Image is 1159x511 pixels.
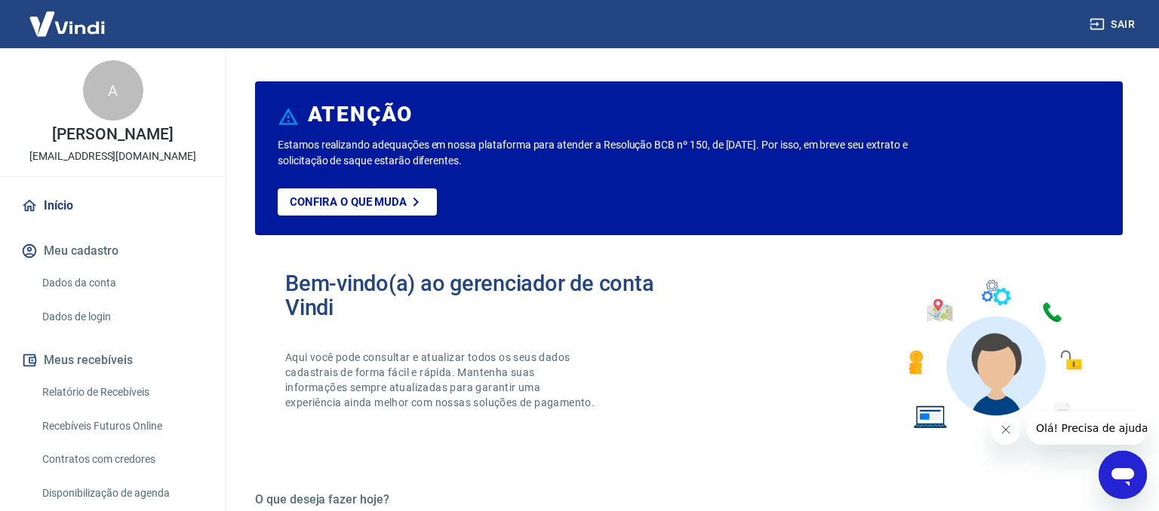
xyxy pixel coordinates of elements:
[285,350,598,410] p: Aqui você pode consultar e atualizar todos os seus dados cadastrais de forma fácil e rápida. Mant...
[895,271,1093,438] img: Imagem de um avatar masculino com diversos icones exemplificando as funcionalidades do gerenciado...
[83,60,143,121] div: A
[18,234,208,268] button: Meu cadastro
[308,107,413,122] h6: ATENÇÃO
[18,344,208,377] button: Meus recebíveis
[18,1,116,47] img: Vindi
[52,127,173,142] p: [PERSON_NAME]
[36,444,208,475] a: Contratos com credores
[991,415,1021,445] iframe: Fechar mensagem
[36,411,208,442] a: Recebíveis Futuros Online
[29,148,196,164] p: [EMAIL_ADDRESS][DOMAIN_NAME]
[9,11,127,23] span: Olá! Precisa de ajuda?
[278,137,936,169] p: Estamos realizando adequações em nossa plataforma para atender a Resolução BCB nº 150, de [DATE]....
[18,189,208,222] a: Início
[36,268,208,298] a: Dados da conta
[290,195,407,209] p: Confira o que muda
[36,377,208,408] a: Relatório de Recebíveis
[36,478,208,509] a: Disponibilização de agenda
[255,492,1123,507] h5: O que deseja fazer hoje?
[36,301,208,332] a: Dados de login
[278,188,437,216] a: Confira o que muda
[1027,412,1147,445] iframe: Mensagem da empresa
[285,271,689,320] h2: Bem-vindo(a) ao gerenciador de conta Vindi
[1099,451,1147,499] iframe: Botão para abrir a janela de mensagens
[1087,11,1141,38] button: Sair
